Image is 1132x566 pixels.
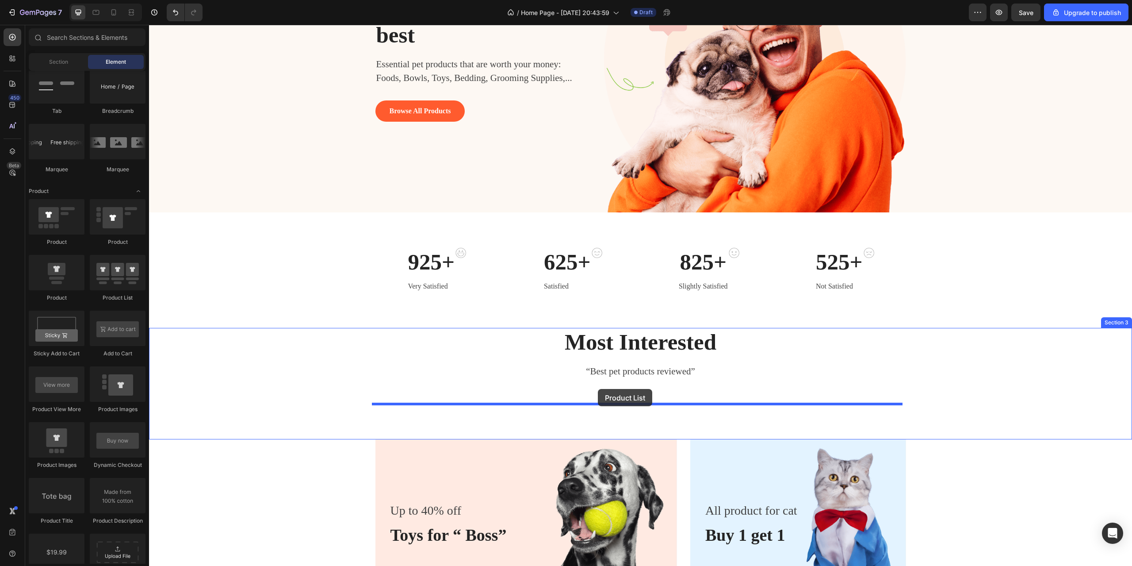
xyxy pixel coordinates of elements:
[8,94,21,101] div: 450
[29,405,84,413] div: Product View More
[1019,9,1033,16] span: Save
[29,187,49,195] span: Product
[90,517,145,525] div: Product Description
[521,8,609,17] span: Home Page - [DATE] 20:43:59
[1044,4,1128,21] button: Upgrade to publish
[4,4,66,21] button: 7
[90,405,145,413] div: Product Images
[131,184,145,198] span: Toggle open
[90,294,145,302] div: Product List
[1011,4,1040,21] button: Save
[7,162,21,169] div: Beta
[1052,8,1121,17] div: Upgrade to publish
[29,28,145,46] input: Search Sections & Elements
[29,294,84,302] div: Product
[1102,523,1123,544] div: Open Intercom Messenger
[90,166,145,173] div: Marquee
[106,58,126,66] span: Element
[90,238,145,246] div: Product
[167,4,203,21] div: Undo/Redo
[58,7,62,18] p: 7
[29,517,84,525] div: Product Title
[29,238,84,246] div: Product
[29,166,84,173] div: Marquee
[29,350,84,358] div: Sticky Add to Cart
[517,8,519,17] span: /
[29,461,84,469] div: Product Images
[29,107,84,115] div: Tab
[90,461,145,469] div: Dynamic Checkout
[90,350,145,358] div: Add to Cart
[149,25,1132,566] iframe: Design area
[49,58,68,66] span: Section
[639,8,653,16] span: Draft
[90,107,145,115] div: Breadcrumb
